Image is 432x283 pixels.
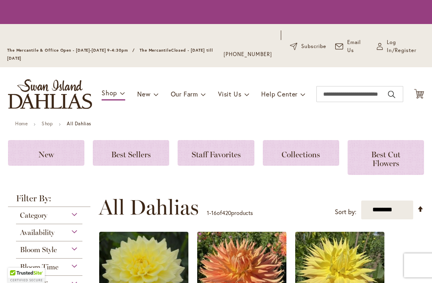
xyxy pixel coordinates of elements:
[301,42,326,50] span: Subscribe
[224,50,272,58] a: [PHONE_NUMBER]
[38,150,54,159] span: New
[218,90,241,98] span: Visit Us
[8,79,92,109] a: store logo
[137,90,150,98] span: New
[282,150,320,159] span: Collections
[20,245,57,254] span: Bloom Style
[67,120,91,126] strong: All Dahlias
[348,140,424,175] a: Best Cut Flowers
[377,38,425,54] a: Log In/Register
[15,120,28,126] a: Home
[335,38,368,54] a: Email Us
[99,195,199,219] span: All Dahlias
[211,209,217,217] span: 16
[335,205,356,219] label: Sort by:
[347,38,368,54] span: Email Us
[387,38,425,54] span: Log In/Register
[263,140,339,166] a: Collections
[8,194,90,207] strong: Filter By:
[371,150,400,168] span: Best Cut Flowers
[388,88,395,101] button: Search
[261,90,298,98] span: Help Center
[20,228,54,237] span: Availability
[102,88,117,97] span: Shop
[192,150,241,159] span: Staff Favorites
[20,263,58,271] span: Bloom Time
[6,255,28,277] iframe: Launch Accessibility Center
[171,90,198,98] span: Our Farm
[8,140,84,166] a: New
[207,207,253,219] p: - of products
[7,48,171,53] span: The Mercantile & Office Open - [DATE]-[DATE] 9-4:30pm / The Mercantile
[20,211,47,220] span: Category
[222,209,231,217] span: 420
[111,150,151,159] span: Best Sellers
[178,140,254,166] a: Staff Favorites
[93,140,169,166] a: Best Sellers
[290,42,326,50] a: Subscribe
[207,209,209,217] span: 1
[42,120,53,126] a: Shop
